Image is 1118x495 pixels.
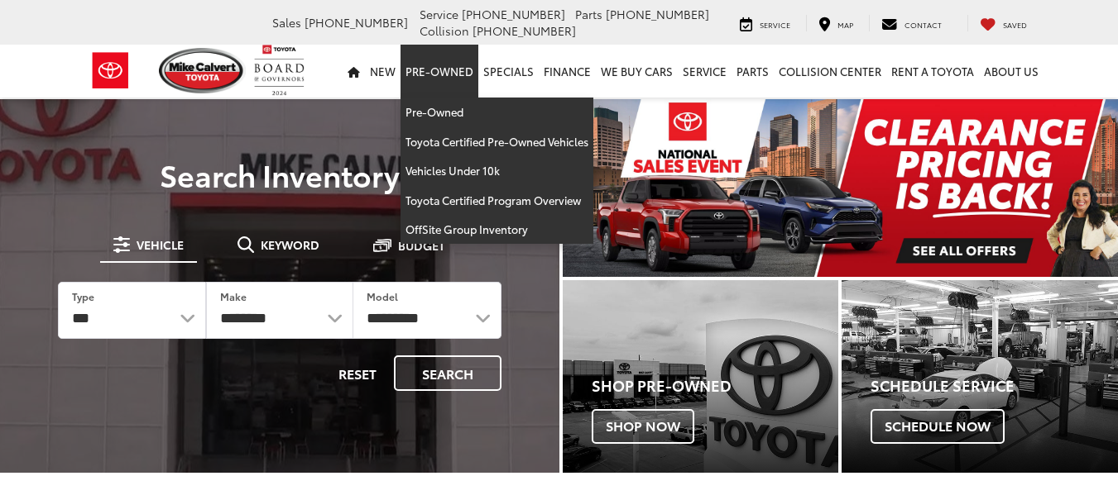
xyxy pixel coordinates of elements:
[606,6,709,22] span: [PHONE_NUMBER]
[478,45,539,98] a: Specials
[79,44,142,98] img: Toyota
[159,48,247,93] img: Mike Calvert Toyota
[732,45,774,98] a: Parts
[760,19,790,30] span: Service
[365,45,401,98] a: New
[539,45,596,98] a: Finance
[1003,19,1027,30] span: Saved
[842,280,1118,474] div: Toyota
[401,186,593,216] a: Toyota Certified Program Overview
[343,45,365,98] a: Home
[886,45,979,98] a: Rent a Toyota
[563,280,839,474] a: Shop Pre-Owned Shop Now
[842,280,1118,474] a: Schedule Service Schedule Now
[462,6,565,22] span: [PHONE_NUMBER]
[871,409,1005,444] span: Schedule Now
[904,19,942,30] span: Contact
[401,98,593,127] a: Pre-Owned
[678,45,732,98] a: Service
[979,45,1044,98] a: About Us
[220,289,247,303] label: Make
[420,6,458,22] span: Service
[272,14,301,31] span: Sales
[596,45,678,98] a: WE BUY CARS
[401,45,478,98] a: Pre-Owned
[592,378,839,394] h4: Shop Pre-Owned
[35,158,525,191] h3: Search Inventory
[592,409,694,444] span: Shop Now
[473,22,576,39] span: [PHONE_NUMBER]
[394,355,501,391] button: Search
[774,45,886,98] a: Collision Center
[401,127,593,157] a: Toyota Certified Pre-Owned Vehicles
[869,15,954,31] a: Contact
[398,240,445,251] span: Budget
[727,15,803,31] a: Service
[806,15,866,31] a: Map
[871,378,1118,394] h4: Schedule Service
[137,239,184,250] span: Vehicle
[401,156,593,186] a: Vehicles Under 10k
[401,215,593,244] a: OffSite Group Inventory
[967,15,1039,31] a: My Saved Vehicles
[575,6,602,22] span: Parts
[305,14,408,31] span: [PHONE_NUMBER]
[563,280,839,474] div: Toyota
[261,239,319,250] span: Keyword
[324,355,391,391] button: Reset
[367,289,398,303] label: Model
[837,19,853,30] span: Map
[420,22,469,39] span: Collision
[72,289,94,303] label: Type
